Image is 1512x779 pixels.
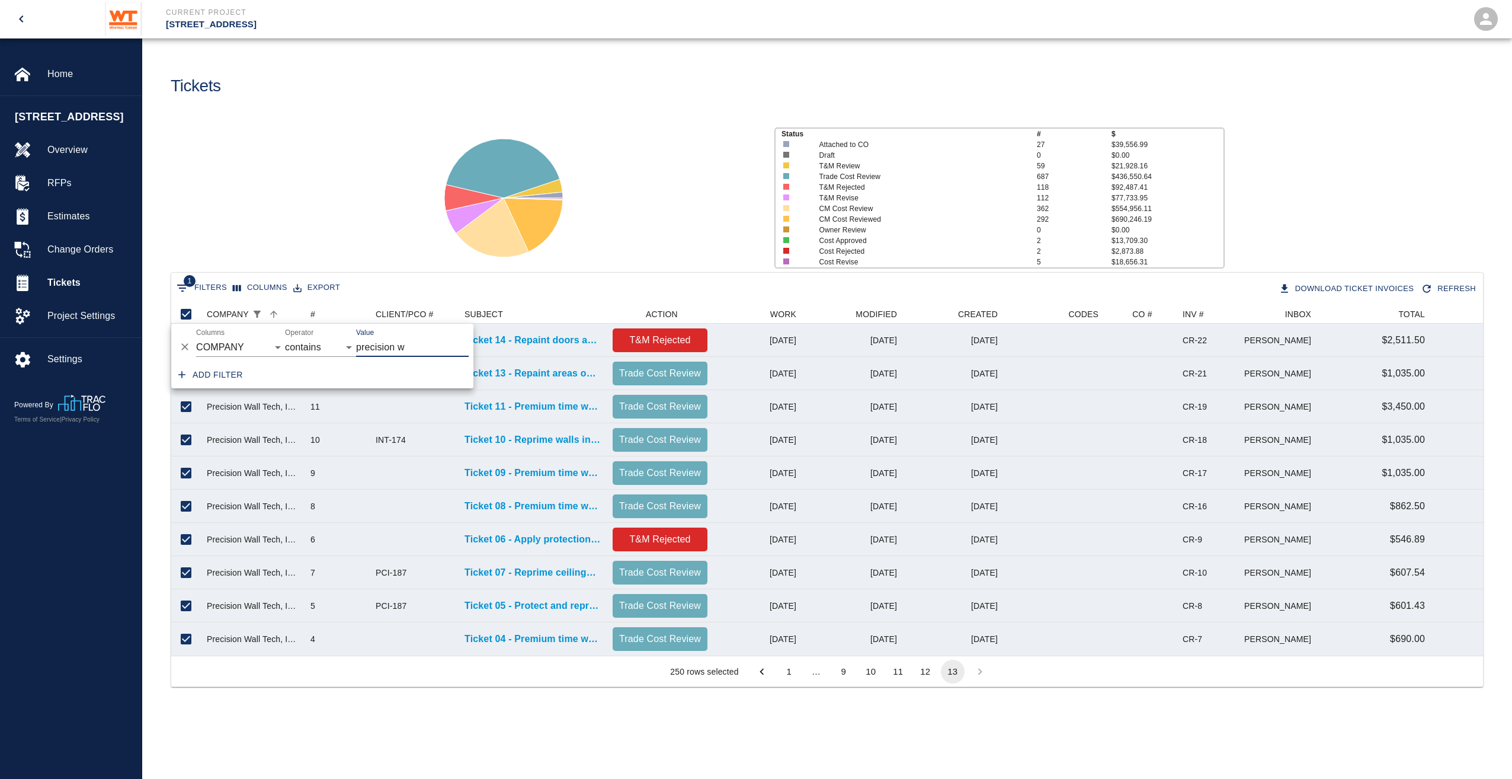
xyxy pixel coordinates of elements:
[356,338,469,357] input: Filter value
[941,660,965,684] button: page 13
[1453,722,1512,779] div: Chat Widget
[1068,305,1098,324] div: CODES
[1111,150,1223,161] p: $0.00
[1104,305,1177,324] div: CO #
[819,182,1016,193] p: T&M Rejected
[47,176,132,190] span: RFPs
[465,632,601,646] a: Ticket 04 - Premium time work, power wash walls after regular hours
[176,338,194,356] button: Delete
[1183,567,1207,579] div: CR-10
[781,129,1037,139] p: Status
[465,333,601,347] a: Ticket 14 - Repaint doors and frames on 6th floor
[290,279,343,297] button: Export
[802,456,903,490] div: [DATE]
[370,305,459,324] div: CLIENT/PCO #
[1245,556,1317,589] div: [PERSON_NAME]
[1285,305,1311,324] div: INBOX
[47,309,132,323] span: Project Settings
[310,567,315,579] div: 7
[617,366,703,381] p: Trade Cost Review
[617,400,703,414] p: Trade Cost Review
[1111,171,1223,182] p: $436,550.64
[802,490,903,523] div: [DATE]
[376,567,406,579] div: PCI-187
[713,357,802,390] div: [DATE]
[60,416,62,423] span: |
[1132,305,1152,324] div: CO #
[305,305,370,324] div: #
[903,490,1004,523] div: [DATE]
[1037,171,1111,182] p: 687
[1037,161,1111,171] p: 59
[713,456,802,490] div: [DATE]
[14,416,60,423] a: Terms of Service
[1037,150,1111,161] p: 0
[310,500,315,512] div: 8
[47,352,132,366] span: Settings
[1183,305,1204,324] div: INV #
[207,534,299,545] div: Precision Wall Tech, Inc.
[465,400,601,414] a: Ticket 11 - Premium time work, apply finish coats on floors 6 and 8, shot blast MEP rooms on floor 6
[713,523,802,556] div: [DATE]
[465,599,601,613] p: Ticket 05 - Protect and reprime ceilings in restrooms on 7th floor
[15,109,136,125] span: [STREET_ADDRESS]
[617,532,703,547] p: T&M Rejected
[819,150,1016,161] p: Draft
[171,76,221,96] h1: Tickets
[802,305,903,324] div: MODIFIED
[713,305,802,324] div: WORK
[1037,214,1111,225] p: 292
[1037,235,1111,246] p: 2
[1111,182,1223,193] p: $92,487.41
[819,171,1016,182] p: Trade Cost Review
[819,246,1016,257] p: Cost Rejected
[356,328,374,338] label: Value
[713,622,802,656] div: [DATE]
[903,622,1004,656] div: [DATE]
[914,660,937,684] button: Go to page 12
[802,390,903,423] div: [DATE]
[903,357,1004,390] div: [DATE]
[1111,235,1223,246] p: $13,709.30
[1183,368,1207,379] div: CR-21
[1276,279,1419,299] div: Tickets download in groups of 15
[207,600,299,612] div: Precision Wall Tech, Inc.
[1245,622,1317,656] div: [PERSON_NAME]
[903,324,1004,357] div: [DATE]
[1382,366,1425,381] p: $1,035.00
[230,279,290,297] button: Select columns
[670,666,738,678] div: 250 rows selected
[105,2,142,36] img: Whiting-Turner
[713,589,802,622] div: [DATE]
[1037,225,1111,235] p: 0
[819,139,1016,150] p: Attached to CO
[903,523,1004,556] div: [DATE]
[465,305,503,324] div: SUBJECT
[617,333,703,347] p: T&M Rejected
[184,275,196,287] span: 1
[47,209,132,224] span: Estimates
[174,279,230,298] button: Show filters
[465,532,601,547] p: Ticket 06 - Apply protection to water pipes in Mechanical Room 8008
[1245,305,1317,324] div: INBOX
[903,556,1004,589] div: [DATE]
[1418,279,1481,299] button: Refresh
[207,305,249,324] div: COMPANY
[802,523,903,556] div: [DATE]
[1276,279,1419,299] button: Download Ticket Invoices
[802,622,903,656] div: [DATE]
[1183,334,1207,346] div: CR-22
[856,305,897,324] div: MODIFIED
[903,423,1004,456] div: [DATE]
[1183,600,1202,612] div: CR-8
[1183,467,1207,479] div: CR-17
[1183,500,1207,512] div: CR-16
[1245,456,1317,490] div: [PERSON_NAME]
[1390,632,1425,646] p: $690.00
[1382,466,1425,480] p: $1,035.00
[819,203,1016,214] p: CM Cost Review
[1037,139,1111,150] p: 27
[459,305,607,324] div: SUBJECT
[47,276,132,290] span: Tickets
